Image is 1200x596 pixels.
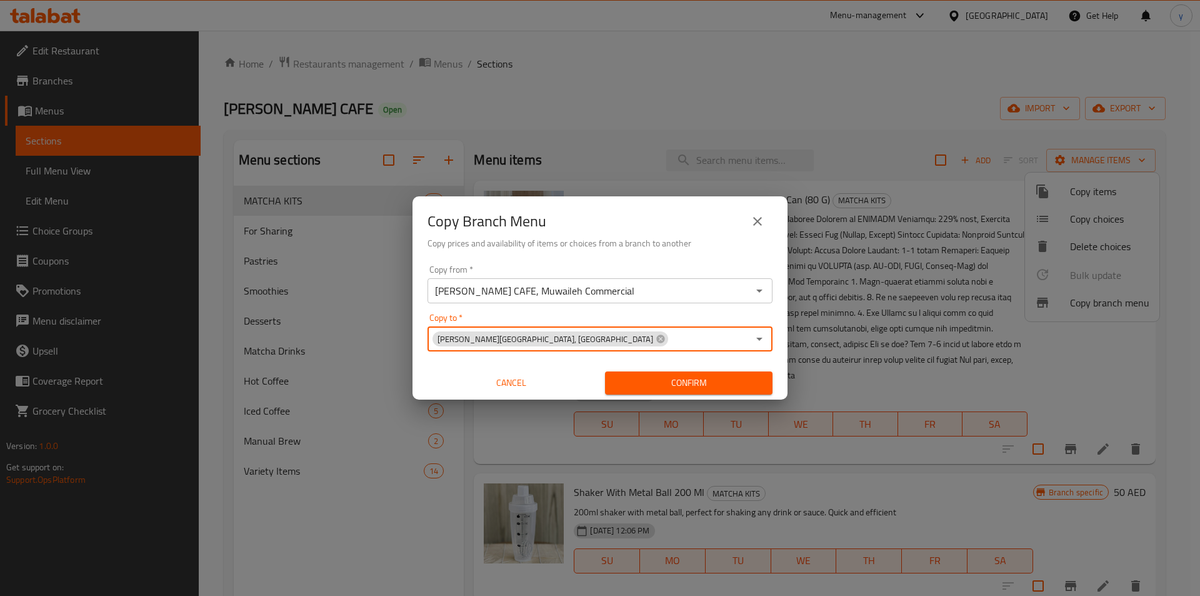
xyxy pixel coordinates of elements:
button: Confirm [605,371,772,395]
span: [PERSON_NAME][GEOGRAPHIC_DATA], [GEOGRAPHIC_DATA] [432,333,658,345]
h2: Copy Branch Menu [427,211,546,231]
h6: Copy prices and availability of items or choices from a branch to another [427,236,772,250]
button: Open [751,282,768,300]
div: [PERSON_NAME][GEOGRAPHIC_DATA], [GEOGRAPHIC_DATA] [432,331,668,346]
span: Cancel [432,375,590,391]
button: Open [751,330,768,348]
span: Confirm [615,375,762,391]
button: close [742,206,772,236]
button: Cancel [427,371,595,395]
